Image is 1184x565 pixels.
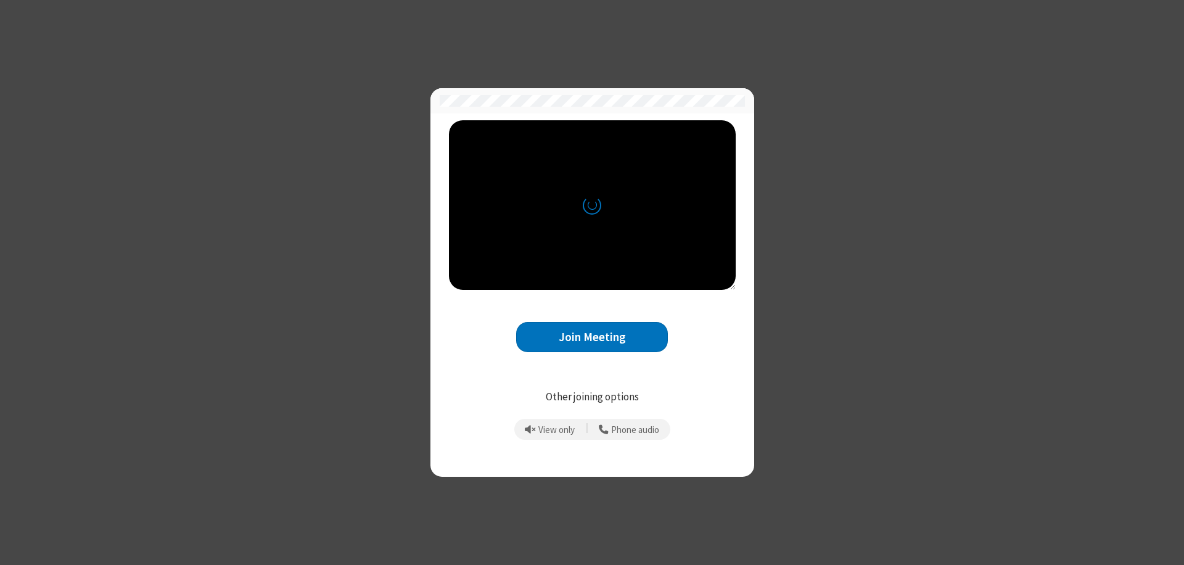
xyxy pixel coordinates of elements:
button: Join Meeting [516,322,668,352]
span: Phone audio [611,425,659,435]
span: | [586,421,588,438]
button: Prevent echo when there is already an active mic and speaker in the room. [520,419,580,440]
p: Other joining options [449,389,736,405]
span: View only [538,425,575,435]
button: Use your phone for mic and speaker while you view the meeting on this device. [594,419,664,440]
